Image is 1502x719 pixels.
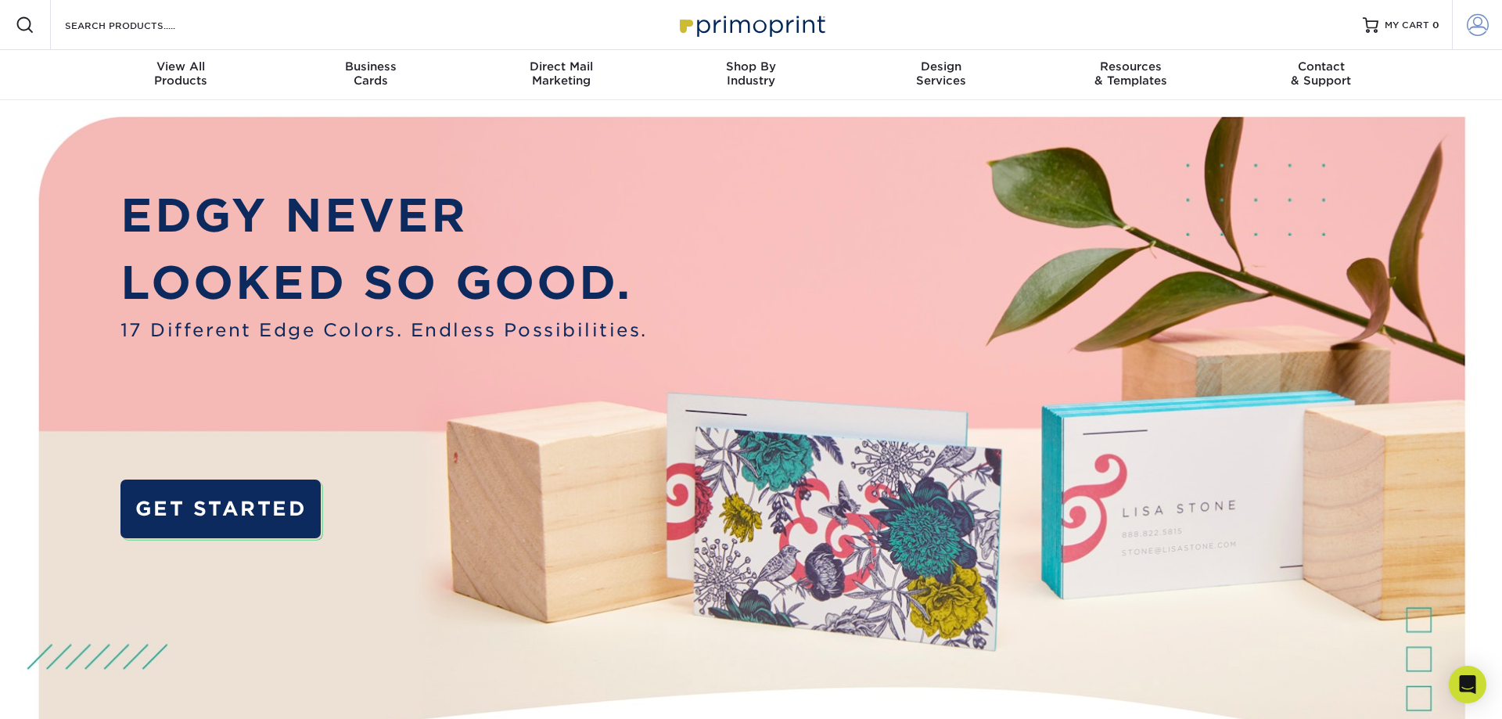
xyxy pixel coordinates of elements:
[1385,19,1429,32] span: MY CART
[1036,50,1226,100] a: Resources& Templates
[656,59,846,88] div: Industry
[673,8,829,41] img: Primoprint
[466,59,656,88] div: Marketing
[846,59,1036,74] span: Design
[86,59,276,74] span: View All
[1432,20,1439,31] span: 0
[63,16,216,34] input: SEARCH PRODUCTS.....
[86,50,276,100] a: View AllProducts
[1036,59,1226,88] div: & Templates
[846,50,1036,100] a: DesignServices
[120,317,648,344] span: 17 Different Edge Colors. Endless Possibilities.
[120,480,322,539] a: GET STARTED
[1226,59,1416,74] span: Contact
[656,59,846,74] span: Shop By
[120,182,648,250] p: EDGY NEVER
[466,50,656,100] a: Direct MailMarketing
[86,59,276,88] div: Products
[120,250,648,317] p: LOOKED SO GOOD.
[1036,59,1226,74] span: Resources
[1449,666,1486,703] div: Open Intercom Messenger
[276,59,466,88] div: Cards
[1226,59,1416,88] div: & Support
[466,59,656,74] span: Direct Mail
[1226,50,1416,100] a: Contact& Support
[276,59,466,74] span: Business
[656,50,846,100] a: Shop ByIndustry
[276,50,466,100] a: BusinessCards
[846,59,1036,88] div: Services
